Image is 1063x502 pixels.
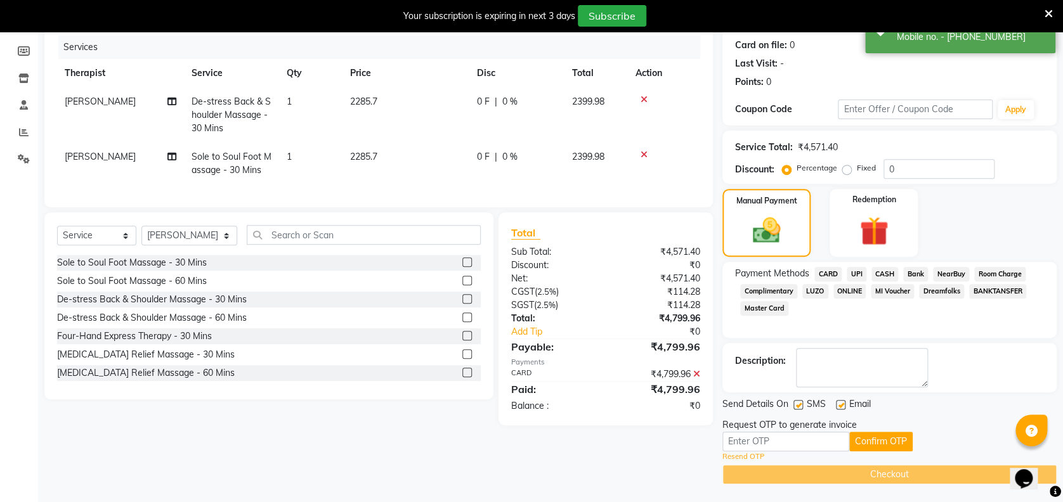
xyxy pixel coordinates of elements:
span: Master Card [740,301,788,316]
div: De-stress Back & Shoulder Massage - 60 Mins [57,311,247,325]
div: Card on file: [735,39,787,52]
div: Net: [502,272,606,285]
span: SGST [511,299,534,311]
span: CGST [511,286,535,297]
div: ₹4,571.40 [798,141,838,154]
div: CARD [502,368,606,381]
span: 1 [287,151,292,162]
span: 0 % [502,150,518,164]
span: 1 [287,96,292,107]
div: [MEDICAL_DATA] Relief Massage - 30 Mins [57,348,235,361]
div: ₹0 [606,259,710,272]
div: Sole to Soul Foot Massage - 60 Mins [57,274,207,288]
th: Disc [469,59,564,87]
div: ₹4,571.40 [606,245,710,259]
div: Discount: [502,259,606,272]
div: Four-Hand Express Therapy - 30 Mins [57,330,212,343]
div: Payable: [502,339,606,354]
div: Description: [735,354,786,368]
div: Sub Total: [502,245,606,259]
button: Apply [998,100,1034,119]
span: [PERSON_NAME] [65,96,136,107]
span: 2.5% [537,300,556,310]
span: Room Charge [974,267,1026,281]
span: SMS [807,397,826,413]
button: Subscribe [578,5,646,27]
div: ₹4,799.96 [606,339,710,354]
span: | [495,150,497,164]
label: Fixed [857,162,876,174]
span: Complimentary [740,284,797,299]
img: _gift.svg [851,213,897,249]
span: 2285.7 [350,151,377,162]
label: Redemption [852,194,896,205]
div: ₹114.28 [606,299,710,312]
th: Service [184,59,279,87]
div: Paid: [502,382,606,397]
th: Therapist [57,59,184,87]
div: ( ) [502,299,606,312]
span: Dreamfolks [919,284,964,299]
span: | [495,95,497,108]
th: Total [564,59,628,87]
div: ₹4,799.96 [606,382,710,397]
div: Services [58,35,710,59]
div: Your subscription is expiring in next 3 days [403,10,575,23]
div: Payments [511,357,700,368]
span: Sole to Soul Foot Massage - 30 Mins [192,151,271,176]
input: Enter OTP [722,432,849,451]
a: Add Tip [502,325,623,338]
input: Enter Offer / Coupon Code [838,100,992,119]
div: Last Visit: [735,57,778,70]
div: 0 [766,75,771,89]
div: ₹4,571.40 [606,272,710,285]
div: Service Total: [735,141,793,154]
button: Confirm OTP [849,432,913,451]
div: Request OTP to generate invoice [722,418,857,432]
div: Discount: [735,163,774,176]
div: ( ) [502,285,606,299]
span: CARD [814,267,842,281]
div: De-stress Back & Shoulder Massage - 30 Mins [57,293,247,306]
span: 2399.98 [572,96,604,107]
span: Email [849,397,871,413]
span: ONLINE [833,284,866,299]
div: Total: [502,312,606,325]
span: Bank [903,267,928,281]
a: Resend OTP [722,451,764,462]
div: ₹114.28 [606,285,710,299]
span: 0 F [477,150,490,164]
span: [PERSON_NAME] [65,151,136,162]
div: Balance : [502,399,606,413]
th: Price [342,59,469,87]
div: ₹4,799.96 [606,312,710,325]
span: De-stress Back & Shoulder Massage - 30 Mins [192,96,271,134]
span: Total [511,226,540,240]
span: LUZO [802,284,828,299]
span: Payment Methods [735,267,809,280]
span: 2399.98 [572,151,604,162]
div: ₹0 [623,325,710,338]
div: Points: [735,75,764,89]
div: Sole to Soul Foot Massage - 30 Mins [57,256,207,269]
span: 0 % [502,95,518,108]
span: 2.5% [537,286,556,297]
th: Action [628,59,700,87]
span: 0 F [477,95,490,108]
span: NearBuy [933,267,969,281]
th: Qty [279,59,342,87]
span: 2285.7 [350,96,377,107]
span: MI Voucher [871,284,914,299]
div: ₹0 [606,399,710,413]
div: 0 [790,39,795,52]
span: UPI [847,267,866,281]
span: CASH [871,267,899,281]
input: Search or Scan [247,225,481,245]
div: ₹4,799.96 [606,368,710,381]
div: - [780,57,784,70]
span: BANKTANSFER [969,284,1026,299]
iframe: chat widget [1010,451,1050,489]
div: Coupon Code [735,103,838,116]
label: Manual Payment [736,195,797,207]
span: Send Details On [722,397,788,413]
